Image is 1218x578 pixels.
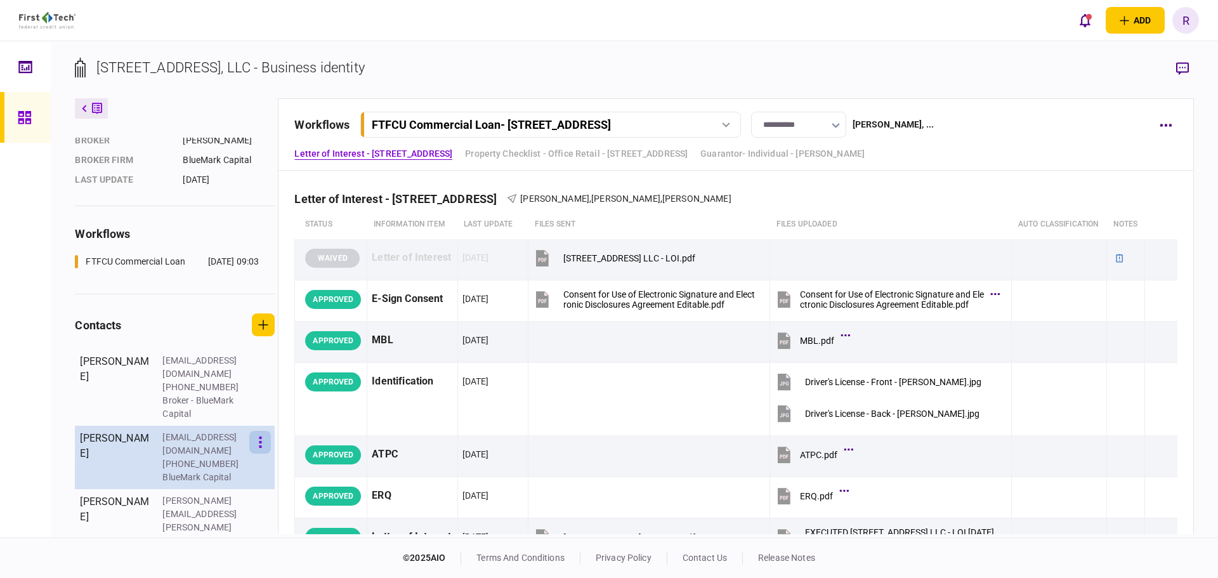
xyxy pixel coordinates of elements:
span: [PERSON_NAME] [662,194,731,204]
div: [DATE] [183,173,275,187]
div: [DATE] [462,448,489,461]
div: Letter of Interest - [STREET_ADDRESS] [294,192,507,206]
th: auto classification [1012,210,1107,239]
a: terms and conditions [476,553,565,563]
a: Guarantor- Individual - [PERSON_NAME] [700,147,865,161]
div: WAIVED [305,249,360,268]
div: [PERSON_NAME] , ... [853,118,934,131]
span: [PERSON_NAME] [591,194,660,204]
button: EXECUTED 506 E 6th Street Del Rio TX LLC - LOI 9.2.25.pdf [775,523,997,551]
div: BlueMark Capital [162,471,245,484]
button: MBL.pdf [775,326,847,355]
th: Files uploaded [770,210,1012,239]
div: [DATE] [462,530,489,543]
div: ATPC [372,440,452,469]
span: , [589,194,591,204]
button: ATPC.pdf [775,440,850,469]
div: APPROVED [305,445,361,464]
button: FTFCU Commercial Loan- [STREET_ADDRESS] [360,112,741,138]
div: [DATE] [462,251,489,264]
th: files sent [528,210,770,239]
button: 506 E 6th Street Del Rio TX LLC - LOI.pdf [533,244,695,272]
div: Identification [372,367,452,396]
div: © 2025 AIO [403,551,461,565]
div: [EMAIL_ADDRESS][DOMAIN_NAME] [162,431,245,457]
div: Consent for Use of Electronic Signature and Electronic Disclosures Agreement Editable.pdf [563,289,755,310]
button: Driver's License - Back - Jeremy Hamilton.jpg [775,399,979,428]
button: 506 E 6th Street Del Rio TX LLC - LOI.pdf [533,523,695,551]
div: [DATE] [462,489,489,502]
div: BlueMark Capital [183,154,275,167]
button: ERQ.pdf [775,482,846,510]
div: ATPC.pdf [800,450,837,460]
div: [PERSON_NAME] [183,134,275,147]
div: Consent for Use of Electronic Signature and Electronic Disclosures Agreement Editable.pdf [800,289,984,310]
div: MBL [372,326,452,355]
div: Driver's License - Back - Jeremy Hamilton.jpg [805,409,979,419]
div: contacts [75,317,121,334]
div: Letter of Interest [372,244,452,272]
div: [DATE] 09:03 [208,255,259,268]
button: Consent for Use of Electronic Signature and Electronic Disclosures Agreement Editable.pdf [533,285,755,313]
img: client company logo [19,12,75,29]
div: Driver's License - Front - Jeremy Hamilton.jpg [805,377,981,387]
div: ERQ.pdf [800,491,833,501]
th: status [295,210,367,239]
a: Letter of Interest - [STREET_ADDRESS] [294,147,452,161]
div: APPROVED [305,331,361,350]
div: last update [75,173,170,187]
th: Information item [367,210,457,239]
div: E-Sign Consent [372,285,452,313]
div: 506 E 6th Street Del Rio TX LLC - LOI.pdf [563,253,695,263]
div: APPROVED [305,487,361,506]
div: FTFCU Commercial Loan - [STREET_ADDRESS] [372,118,611,131]
div: Letter of Interest [372,523,452,551]
div: [PHONE_NUMBER] [162,381,245,394]
div: EXECUTED 506 E 6th Street Del Rio TX LLC - LOI 9.2.25.pdf [805,527,997,548]
th: notes [1107,210,1145,239]
th: last update [457,210,528,239]
div: APPROVED [305,290,361,309]
div: [DATE] [462,292,489,305]
div: Broker - BlueMark Capital [162,394,245,421]
div: [PERSON_NAME][EMAIL_ADDRESS][PERSON_NAME][DOMAIN_NAME] [162,494,245,548]
div: [DATE] [462,375,489,388]
div: [EMAIL_ADDRESS][DOMAIN_NAME] [162,354,245,381]
div: workflows [294,116,350,133]
a: contact us [683,553,727,563]
button: open adding identity options [1106,7,1165,34]
a: privacy policy [596,553,652,563]
a: FTFCU Commercial Loan[DATE] 09:03 [75,255,259,268]
div: workflows [75,225,275,242]
div: APPROVED [305,528,361,547]
div: Broker [75,134,170,147]
div: [DATE] [462,334,489,346]
div: APPROVED [305,372,361,391]
div: [PERSON_NAME] [80,354,150,421]
div: [PHONE_NUMBER] [162,457,245,471]
div: 506 E 6th Street Del Rio TX LLC - LOI.pdf [563,532,695,542]
button: Driver's License - Front - Jeremy Hamilton.jpg [775,367,981,396]
div: broker firm [75,154,170,167]
div: MBL.pdf [800,336,834,346]
div: [PERSON_NAME] [80,494,150,561]
div: ERQ [372,482,452,510]
div: [STREET_ADDRESS], LLC - Business identity [96,57,364,78]
button: R [1172,7,1199,34]
div: FTFCU Commercial Loan [86,255,185,268]
button: Consent for Use of Electronic Signature and Electronic Disclosures Agreement Editable.pdf [775,285,997,313]
div: [PERSON_NAME] [80,431,150,484]
span: , [660,194,662,204]
a: release notes [758,553,815,563]
span: [PERSON_NAME] [520,194,589,204]
a: Property Checklist - Office Retail - [STREET_ADDRESS] [465,147,688,161]
button: open notifications list [1071,7,1098,34]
